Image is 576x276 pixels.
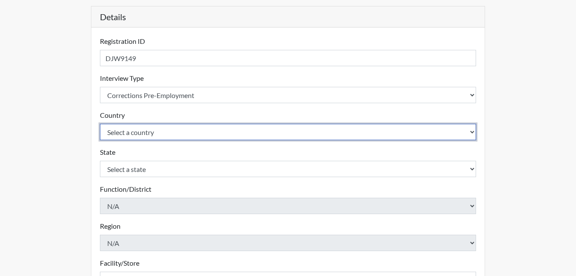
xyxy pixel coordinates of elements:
[100,36,145,46] label: Registration ID
[100,184,151,194] label: Function/District
[100,147,115,157] label: State
[100,50,476,66] input: Insert a Registration ID, which needs to be a unique alphanumeric value for each interviewee
[100,258,139,268] label: Facility/Store
[91,6,485,28] h5: Details
[100,221,121,231] label: Region
[100,110,125,120] label: Country
[100,73,144,83] label: Interview Type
